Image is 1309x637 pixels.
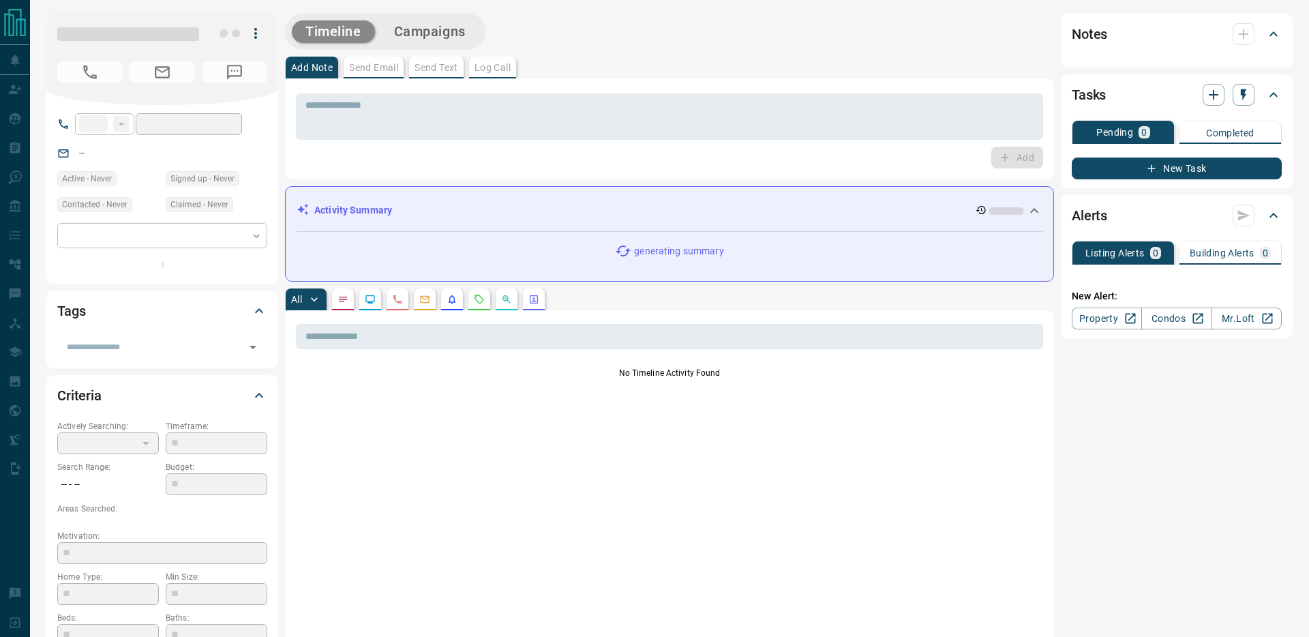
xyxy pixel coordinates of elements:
[130,61,195,83] span: No Email
[243,338,262,357] button: Open
[1072,199,1282,232] div: Alerts
[1206,128,1254,138] p: Completed
[365,294,376,305] svg: Lead Browsing Activity
[166,571,267,583] p: Min Size:
[634,244,723,258] p: generating summary
[1072,158,1282,179] button: New Task
[1263,248,1268,258] p: 0
[57,420,159,432] p: Actively Searching:
[1072,23,1107,45] h2: Notes
[62,172,112,186] span: Active - Never
[337,294,348,305] svg: Notes
[170,198,228,211] span: Claimed - Never
[170,172,235,186] span: Signed up - Never
[202,61,267,83] span: No Number
[57,530,267,542] p: Motivation:
[528,294,539,305] svg: Agent Actions
[296,367,1043,379] p: No Timeline Activity Found
[1072,18,1282,50] div: Notes
[1141,128,1147,137] p: 0
[447,294,457,305] svg: Listing Alerts
[79,147,85,158] a: --
[1072,205,1107,226] h2: Alerts
[419,294,430,305] svg: Emails
[57,571,159,583] p: Home Type:
[57,473,159,496] p: -- - --
[166,612,267,624] p: Baths:
[1085,248,1145,258] p: Listing Alerts
[62,198,127,211] span: Contacted - Never
[291,295,302,304] p: All
[297,198,1042,223] div: Activity Summary
[57,379,267,412] div: Criteria
[57,61,123,83] span: No Number
[1212,308,1282,329] a: Mr.Loft
[1141,308,1212,329] a: Condos
[501,294,512,305] svg: Opportunities
[57,300,85,322] h2: Tags
[57,385,102,406] h2: Criteria
[292,20,375,43] button: Timeline
[57,295,267,327] div: Tags
[474,294,485,305] svg: Requests
[1072,308,1142,329] a: Property
[1190,248,1254,258] p: Building Alerts
[1072,84,1106,106] h2: Tasks
[1072,78,1282,111] div: Tasks
[57,461,159,473] p: Search Range:
[166,420,267,432] p: Timeframe:
[57,612,159,624] p: Beds:
[291,63,333,72] p: Add Note
[57,503,267,515] p: Areas Searched:
[1072,289,1282,303] p: New Alert:
[1096,128,1133,137] p: Pending
[314,203,392,218] p: Activity Summary
[1153,248,1158,258] p: 0
[392,294,403,305] svg: Calls
[166,461,267,473] p: Budget:
[380,20,479,43] button: Campaigns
